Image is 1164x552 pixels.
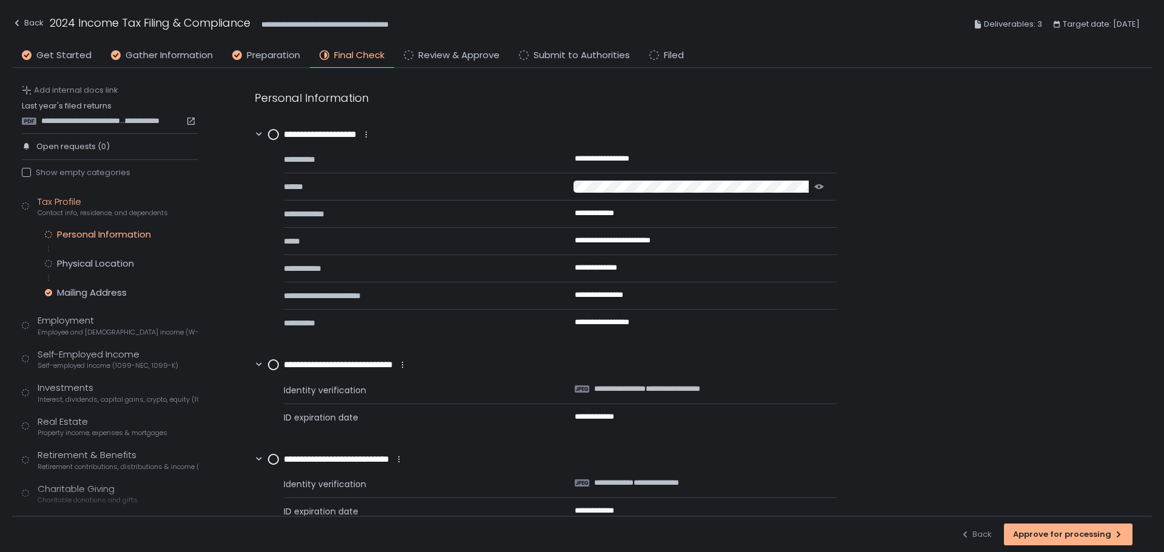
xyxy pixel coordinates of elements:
[1004,524,1132,545] button: Approve for processing
[284,505,546,517] span: ID expiration date
[22,85,118,96] button: Add internal docs link
[38,462,198,471] span: Retirement contributions, distributions & income (1099-R, 5498)
[284,478,546,490] span: Identity verification
[36,48,92,62] span: Get Started
[12,15,44,35] button: Back
[57,258,134,270] div: Physical Location
[38,415,167,438] div: Real Estate
[418,48,500,62] span: Review & Approve
[960,529,992,540] div: Back
[38,496,138,505] span: Charitable donations and gifts
[38,482,138,505] div: Charitable Giving
[255,90,837,106] div: Personal Information
[125,48,213,62] span: Gather Information
[533,48,630,62] span: Submit to Authorities
[50,15,250,31] h1: 2024 Income Tax Filing & Compliance
[38,448,198,471] div: Retirement & Benefits
[984,17,1042,32] span: Deliverables: 3
[22,101,198,126] div: Last year's filed returns
[284,411,546,424] span: ID expiration date
[1013,529,1123,540] div: Approve for processing
[38,361,178,370] span: Self-employed income (1099-NEC, 1099-K)
[57,287,127,299] div: Mailing Address
[12,16,44,30] div: Back
[38,395,198,404] span: Interest, dividends, capital gains, crypto, equity (1099s, K-1s)
[36,141,110,152] span: Open requests (0)
[38,428,167,437] span: Property income, expenses & mortgages
[664,48,684,62] span: Filed
[284,384,546,396] span: Identity verification
[1063,17,1140,32] span: Target date: [DATE]
[57,228,151,241] div: Personal Information
[247,48,300,62] span: Preparation
[38,381,198,404] div: Investments
[38,328,198,337] span: Employee and [DEMOGRAPHIC_DATA] income (W-2s)
[38,195,168,218] div: Tax Profile
[38,208,168,218] span: Contact info, residence, and dependents
[38,314,198,337] div: Employment
[334,48,384,62] span: Final Check
[38,348,178,371] div: Self-Employed Income
[960,524,992,545] button: Back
